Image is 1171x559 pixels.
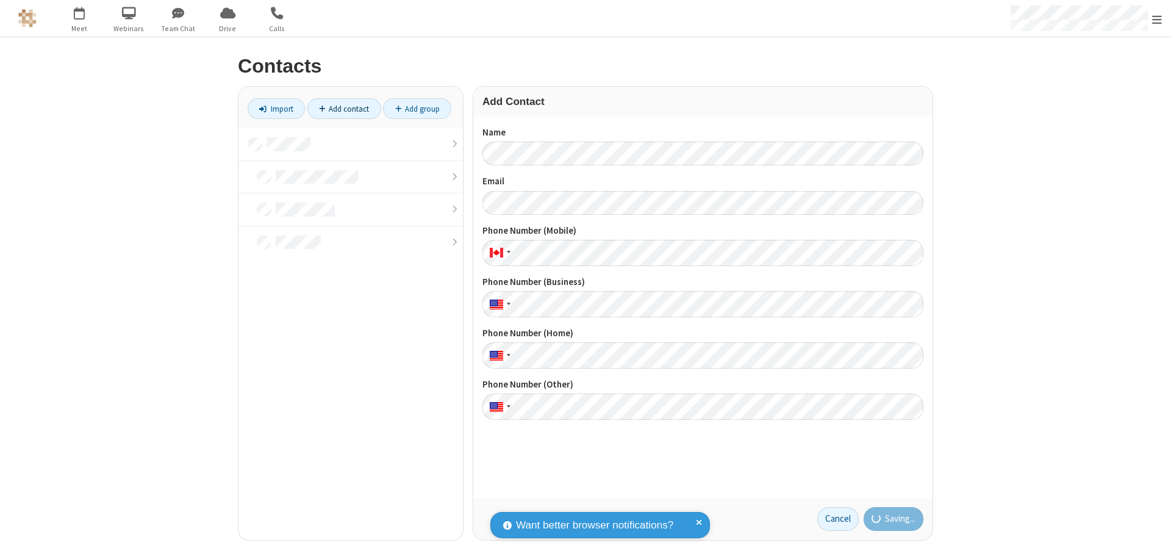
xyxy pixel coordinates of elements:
[482,96,923,107] h3: Add Contact
[57,23,102,34] span: Meet
[482,224,923,238] label: Phone Number (Mobile)
[885,512,915,526] span: Saving...
[106,23,152,34] span: Webinars
[482,126,923,140] label: Name
[238,56,933,77] h2: Contacts
[205,23,251,34] span: Drive
[482,291,514,317] div: United States: + 1
[248,98,305,119] a: Import
[817,507,859,532] a: Cancel
[482,275,923,289] label: Phone Number (Business)
[482,378,923,392] label: Phone Number (Other)
[516,518,673,533] span: Want better browser notifications?
[156,23,201,34] span: Team Chat
[482,240,514,266] div: Canada: + 1
[482,175,923,189] label: Email
[864,507,924,532] button: Saving...
[482,394,514,420] div: United States: + 1
[383,98,451,119] a: Add group
[482,342,514,369] div: United States: + 1
[307,98,381,119] a: Add contact
[482,326,923,341] label: Phone Number (Home)
[254,23,300,34] span: Calls
[18,9,37,27] img: QA Selenium DO NOT DELETE OR CHANGE
[1141,527,1162,550] iframe: Chat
